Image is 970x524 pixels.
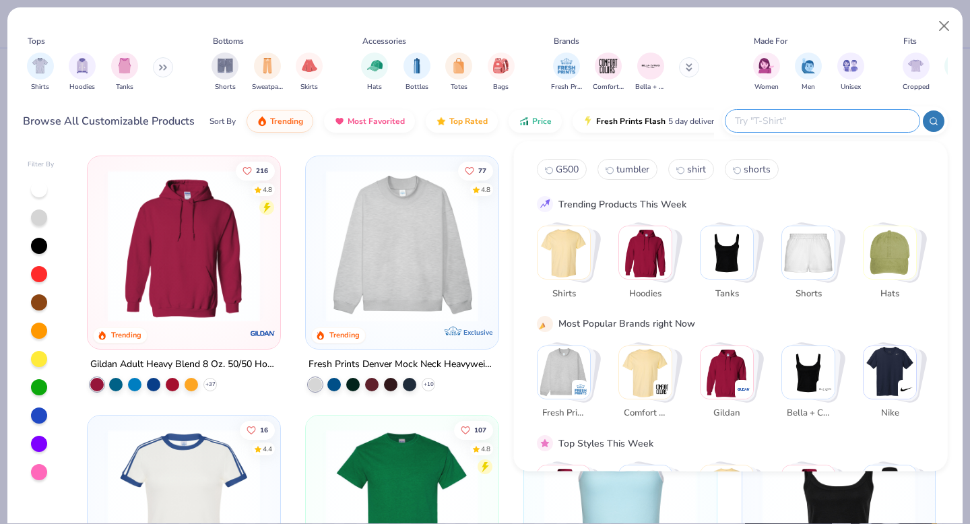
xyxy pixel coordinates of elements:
[101,170,267,322] img: 01756b78-01f6-4cc6-8d8a-3c30c1a0c8ac
[623,407,667,420] span: Comfort Colors
[754,35,787,47] div: Made For
[864,346,916,398] img: Nike
[117,58,132,73] img: Tanks Image
[213,35,244,47] div: Bottoms
[458,161,493,180] button: Like
[532,116,552,127] span: Price
[309,356,496,373] div: Fresh Prints Denver Mock Neck Heavyweight Sweatshirt
[539,437,551,449] img: pink_star.gif
[700,226,762,306] button: Stack Card Button Tanks
[481,185,490,195] div: 4.8
[734,113,910,129] input: Try "T-Shirt"
[701,465,753,518] img: Athleisure
[367,82,382,92] span: Hats
[215,82,236,92] span: Shorts
[868,287,911,300] span: Hats
[538,465,590,518] img: Classic
[252,82,283,92] span: Sweatpants
[348,116,405,127] span: Most Favorited
[27,53,54,92] div: filter for Shirts
[69,53,96,92] div: filter for Hoodies
[538,226,590,279] img: Shirts
[758,58,774,73] img: Women Image
[249,320,276,347] img: Gildan logo
[556,163,579,176] span: G500
[539,317,551,329] img: party_popper.gif
[725,159,779,180] button: shorts3
[744,163,771,176] span: shorts
[445,53,472,92] div: filter for Totes
[90,356,278,373] div: Gildan Adult Heavy Blend 8 Oz. 50/50 Hooded Sweatshirt
[257,116,267,127] img: trending.gif
[782,346,835,398] img: Bella + Canvas
[573,110,728,133] button: Fresh Prints Flash5 day delivery
[903,53,930,92] div: filter for Cropped
[537,159,587,180] button: G5000
[240,420,276,439] button: Like
[509,110,562,133] button: Price
[319,170,485,322] img: f5d85501-0dbb-4ee4-b115-c08fa3845d83
[247,110,313,133] button: Trending
[795,53,822,92] button: filter button
[436,116,447,127] img: TopRated.gif
[542,287,585,300] span: Shirts
[597,159,657,180] button: tumbler1
[445,53,472,92] button: filter button
[403,53,430,92] div: filter for Bottles
[362,35,406,47] div: Accessories
[687,163,706,176] span: shirt
[903,35,917,47] div: Fits
[635,82,666,92] span: Bella + Canvas
[843,58,858,73] img: Unisex Image
[261,426,269,433] span: 16
[635,53,666,92] div: filter for Bella + Canvas
[451,58,466,73] img: Totes Image
[737,382,750,395] img: Gildan
[488,53,515,92] div: filter for Bags
[623,287,667,300] span: Hoodies
[802,82,815,92] span: Men
[361,53,388,92] div: filter for Hats
[32,58,48,73] img: Shirts Image
[753,53,780,92] button: filter button
[478,167,486,174] span: 77
[542,407,585,420] span: Fresh Prints
[263,185,273,195] div: 4.8
[593,53,624,92] button: filter button
[641,56,661,76] img: Bella + Canvas Image
[263,444,273,454] div: 4.4
[537,345,599,425] button: Stack Card Button Fresh Prints
[668,114,718,129] span: 5 day delivery
[701,226,753,279] img: Tanks
[334,116,345,127] img: most_fav.gif
[111,53,138,92] div: filter for Tanks
[406,82,428,92] span: Bottles
[426,110,498,133] button: Top Rated
[786,287,830,300] span: Shorts
[781,345,843,425] button: Stack Card Button Bella + Canvas
[668,159,714,180] button: shirt2
[252,53,283,92] button: filter button
[69,53,96,92] button: filter button
[75,58,90,73] img: Hoodies Image
[551,53,582,92] button: filter button
[782,465,835,518] img: Casual
[116,82,133,92] span: Tanks
[551,53,582,92] div: filter for Fresh Prints
[753,53,780,92] div: filter for Women
[801,58,816,73] img: Men Image
[556,56,577,76] img: Fresh Prints Image
[598,56,618,76] img: Comfort Colors Image
[583,116,593,127] img: flash.gif
[454,420,493,439] button: Like
[424,381,434,389] span: + 10
[451,82,467,92] span: Totes
[260,58,275,73] img: Sweatpants Image
[700,345,762,425] button: Stack Card Button Gildan
[300,82,318,92] span: Skirts
[705,287,748,300] span: Tanks
[270,116,303,127] span: Trending
[31,82,49,92] span: Shirts
[539,198,551,210] img: trend_line.gif
[754,82,779,92] span: Women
